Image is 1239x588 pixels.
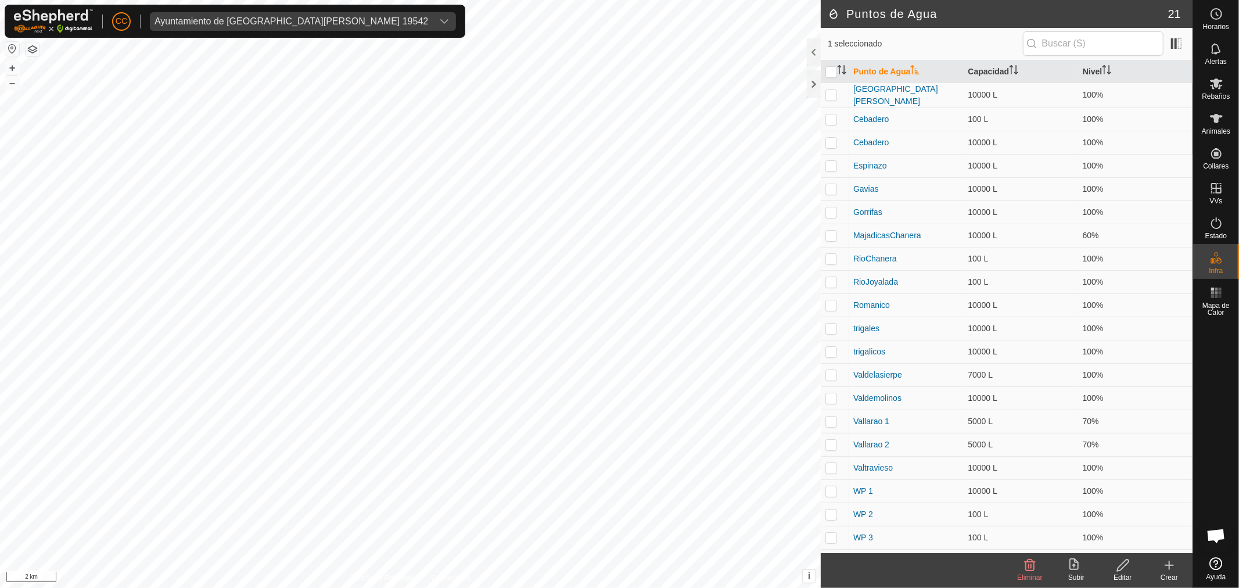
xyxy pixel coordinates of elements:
div: Editar [1100,572,1146,583]
div: 60% [1083,230,1188,242]
p-sorticon: Activar para ordenar [837,67,846,76]
div: 70% [1083,439,1188,451]
span: Alertas [1205,58,1227,65]
span: Infra [1209,267,1223,274]
td: 5000 L [963,433,1078,456]
span: Ayuda [1206,573,1226,580]
div: 100% [1083,206,1188,218]
a: Romanico [853,300,890,310]
td: 100 L [963,107,1078,131]
td: 100 L [963,526,1078,549]
td: 100 L [963,503,1078,526]
span: 21 [1168,5,1181,23]
td: 10000 L [963,456,1078,479]
a: trigales [853,324,879,333]
th: Nivel [1078,60,1193,83]
td: 100 L [963,247,1078,270]
td: 10000 L [963,83,1078,107]
a: [GEOGRAPHIC_DATA][PERSON_NAME] [853,84,938,106]
td: 10000 L [963,200,1078,224]
div: 100% [1083,532,1188,544]
p-sorticon: Activar para ordenar [1009,67,1018,76]
span: Collares [1203,163,1229,170]
td: 100 L [963,549,1078,572]
a: RioChanera [853,254,897,263]
a: Valdelasierpe [853,370,902,379]
button: Capas del Mapa [26,42,39,56]
div: 100% [1083,137,1188,149]
a: Gavias [853,184,879,193]
span: Estado [1205,232,1227,239]
td: 100 L [963,270,1078,293]
td: 10000 L [963,293,1078,317]
td: 10000 L [963,386,1078,410]
div: 100% [1083,369,1188,381]
a: Vallarao 1 [853,417,889,426]
span: Eliminar [1017,573,1042,582]
div: 100% [1083,160,1188,172]
a: Política de Privacidad [350,573,417,583]
a: MajadicasChanera [853,231,921,240]
td: 10000 L [963,479,1078,503]
div: Crear [1146,572,1193,583]
span: VVs [1209,198,1222,205]
td: 10000 L [963,224,1078,247]
div: Ayuntamiento de [GEOGRAPHIC_DATA][PERSON_NAME] 19542 [155,17,428,26]
td: 10000 L [963,317,1078,340]
span: Ayuntamiento de Almaraz de Duero 19542 [150,12,433,31]
div: Subir [1053,572,1100,583]
p-sorticon: Activar para ordenar [1102,67,1111,76]
td: 5000 L [963,410,1078,433]
div: dropdown trigger [433,12,456,31]
div: 100% [1083,183,1188,195]
td: 10000 L [963,177,1078,200]
div: Chat abierto [1199,518,1234,553]
td: 10000 L [963,131,1078,154]
div: 100% [1083,89,1188,101]
span: i [808,571,810,581]
div: 100% [1083,508,1188,521]
div: 100% [1083,253,1188,265]
div: 100% [1083,392,1188,404]
button: – [5,76,19,90]
a: trigalicos [853,347,885,356]
div: 100% [1083,462,1188,474]
div: 100% [1083,276,1188,288]
td: 10000 L [963,154,1078,177]
div: 70% [1083,415,1188,428]
th: Punto de Agua [849,60,963,83]
h2: Puntos de Agua [828,7,1168,21]
span: 1 seleccionado [828,38,1023,50]
div: 100% [1083,299,1188,311]
a: WP 1 [853,486,873,496]
button: Restablecer Mapa [5,42,19,56]
div: 100% [1083,485,1188,497]
a: Cebadero [853,138,889,147]
a: WP 2 [853,510,873,519]
a: Cebadero [853,114,889,124]
button: + [5,61,19,75]
button: i [803,570,816,583]
a: WP 3 [853,533,873,542]
span: Animales [1202,128,1230,135]
a: Gorrifas [853,207,882,217]
th: Capacidad [963,60,1078,83]
div: 100% [1083,346,1188,358]
a: RioJoyalada [853,277,898,286]
div: 100% [1083,113,1188,126]
p-sorticon: Activar para ordenar [910,67,920,76]
td: 7000 L [963,363,1078,386]
a: Contáctenos [432,573,471,583]
span: Mapa de Calor [1196,302,1236,316]
a: Espinazo [853,161,887,170]
a: Ayuda [1193,553,1239,585]
a: Valdemolinos [853,393,902,403]
a: Vallarao 2 [853,440,889,449]
span: CC [116,15,127,27]
input: Buscar (S) [1023,31,1163,56]
img: Logo Gallagher [14,9,93,33]
span: Horarios [1203,23,1229,30]
a: Valtravieso [853,463,893,472]
td: 10000 L [963,340,1078,363]
div: 100% [1083,322,1188,335]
